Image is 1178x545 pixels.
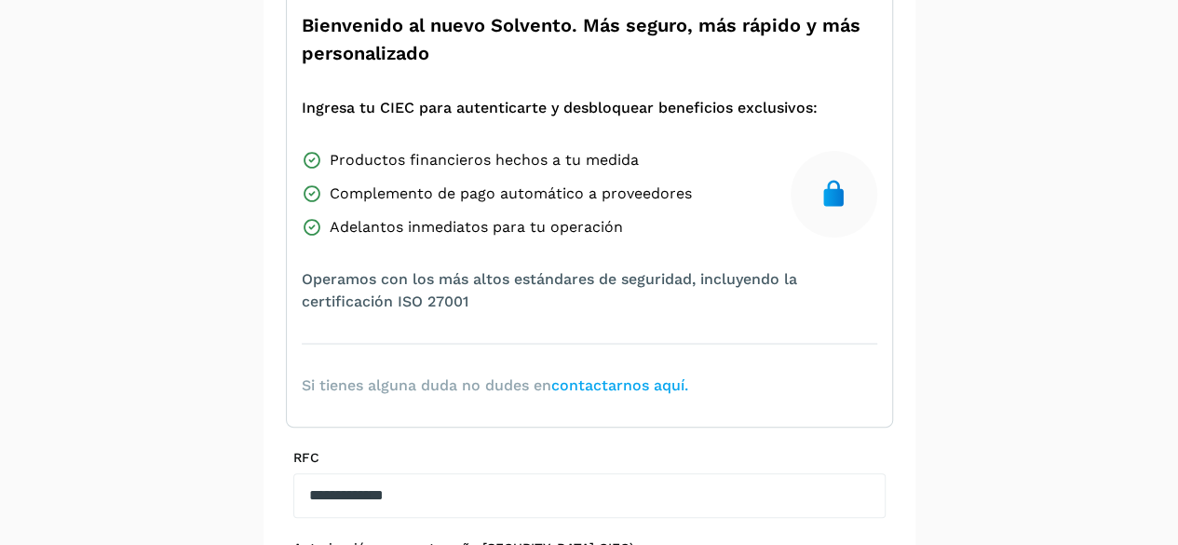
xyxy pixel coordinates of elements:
[302,375,688,397] span: Si tienes alguna duda no dudes en
[330,149,639,171] span: Productos financieros hechos a tu medida
[293,450,886,466] label: RFC
[330,183,692,205] span: Complemento de pago automático a proveedores
[302,11,877,67] span: Bienvenido al nuevo Solvento. Más seguro, más rápido y más personalizado
[819,179,848,209] img: secure
[302,268,877,313] span: Operamos con los más altos estándares de seguridad, incluyendo la certificación ISO 27001
[330,216,623,238] span: Adelantos inmediatos para tu operación
[302,97,818,119] span: Ingresa tu CIEC para autenticarte y desbloquear beneficios exclusivos:
[551,376,688,394] a: contactarnos aquí.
